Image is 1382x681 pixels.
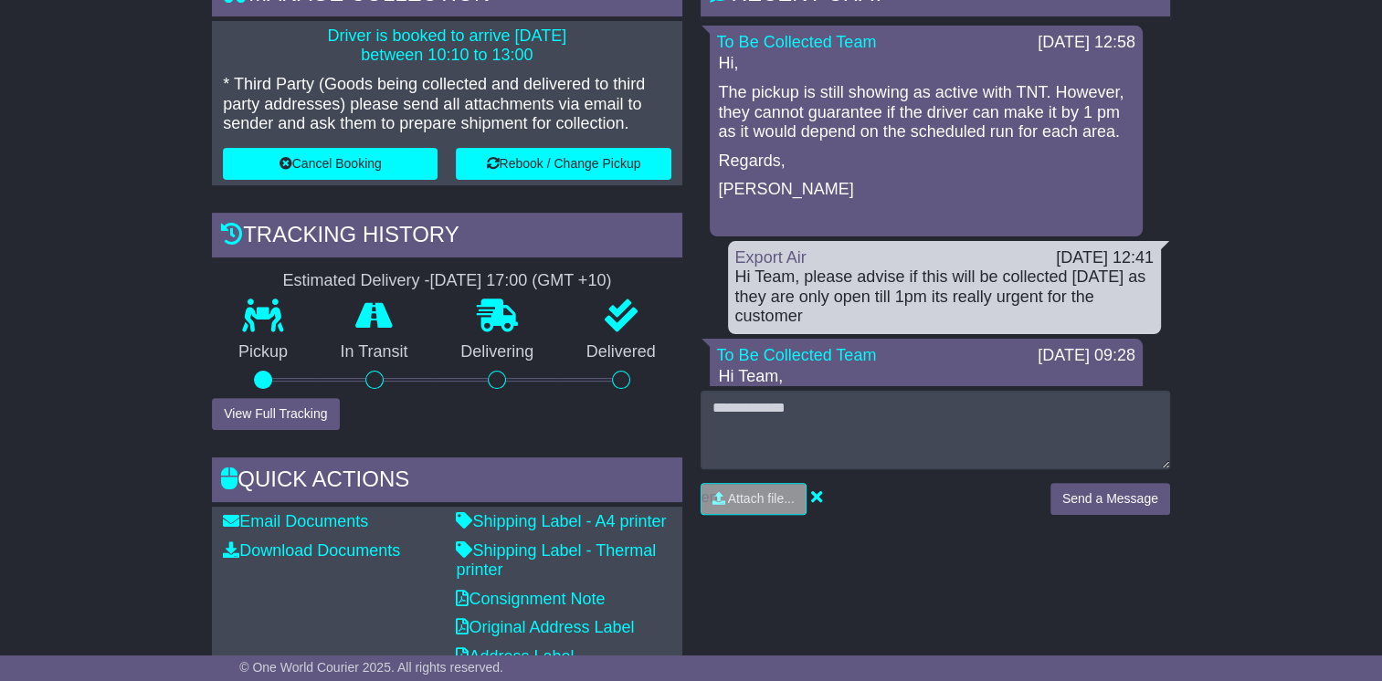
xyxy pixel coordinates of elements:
p: Regards, [719,152,1134,172]
div: [DATE] 09:28 [1038,346,1135,366]
a: To Be Collected Team [717,346,877,364]
div: Hi Team, please advise if this will be collected [DATE] as they are only open till 1pm its really... [735,267,1154,327]
button: Send a Message [1050,483,1170,515]
div: Estimated Delivery - [212,271,681,291]
div: [DATE] 17:00 (GMT +10) [429,271,611,291]
p: Delivered [560,342,682,362]
p: * Third Party (Goods being collected and delivered to third party addresses) please send all atta... [223,75,670,134]
p: Hi, [719,54,1134,74]
button: View Full Tracking [212,398,339,430]
a: To Be Collected Team [717,33,877,51]
a: Consignment Note [456,590,605,608]
p: Hi Team, This is noted, we will proceed to rebook and ensure collection until 1 PM [DATE]. Regard... [719,367,1134,505]
p: Pickup [212,342,314,362]
div: Quick Actions [212,457,681,507]
a: Original Address Label [456,618,634,636]
p: Delivering [434,342,560,362]
button: Rebook / Change Pickup [456,148,670,180]
p: [PERSON_NAME] [719,180,1134,200]
div: [DATE] 12:58 [1038,33,1135,53]
a: Shipping Label - Thermal printer [456,541,656,580]
a: Shipping Label - A4 printer [456,512,666,530]
p: In Transit [314,342,435,362]
button: Cancel Booking [223,148,438,180]
a: Export Air [735,248,807,267]
a: Address Label [456,647,574,665]
a: Email Documents [223,512,368,530]
a: Download Documents [223,541,400,560]
p: The pickup is still showing as active with TNT. However, they cannot guarantee if the driver can ... [719,83,1134,142]
span: © One World Courier 2025. All rights reserved. [239,660,503,675]
div: Tracking history [212,213,681,262]
div: [DATE] 12:41 [1056,248,1154,268]
p: Driver is booked to arrive [DATE] between 10:10 to 13:00 [223,26,670,66]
